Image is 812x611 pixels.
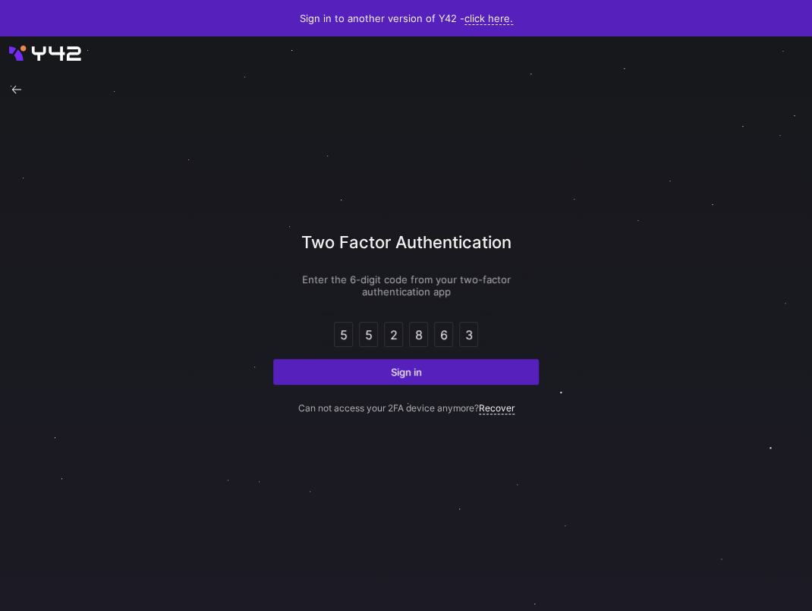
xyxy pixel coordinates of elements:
[273,230,539,273] div: Two Factor Authentication
[273,385,539,414] p: Can not access your 2FA device anymore?
[273,273,539,298] p: Enter the 6-digit code from your two-factor authentication app
[464,12,513,25] a: click here.
[273,359,539,385] button: Sign in
[479,402,515,414] a: Recover
[391,366,422,378] span: Sign in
